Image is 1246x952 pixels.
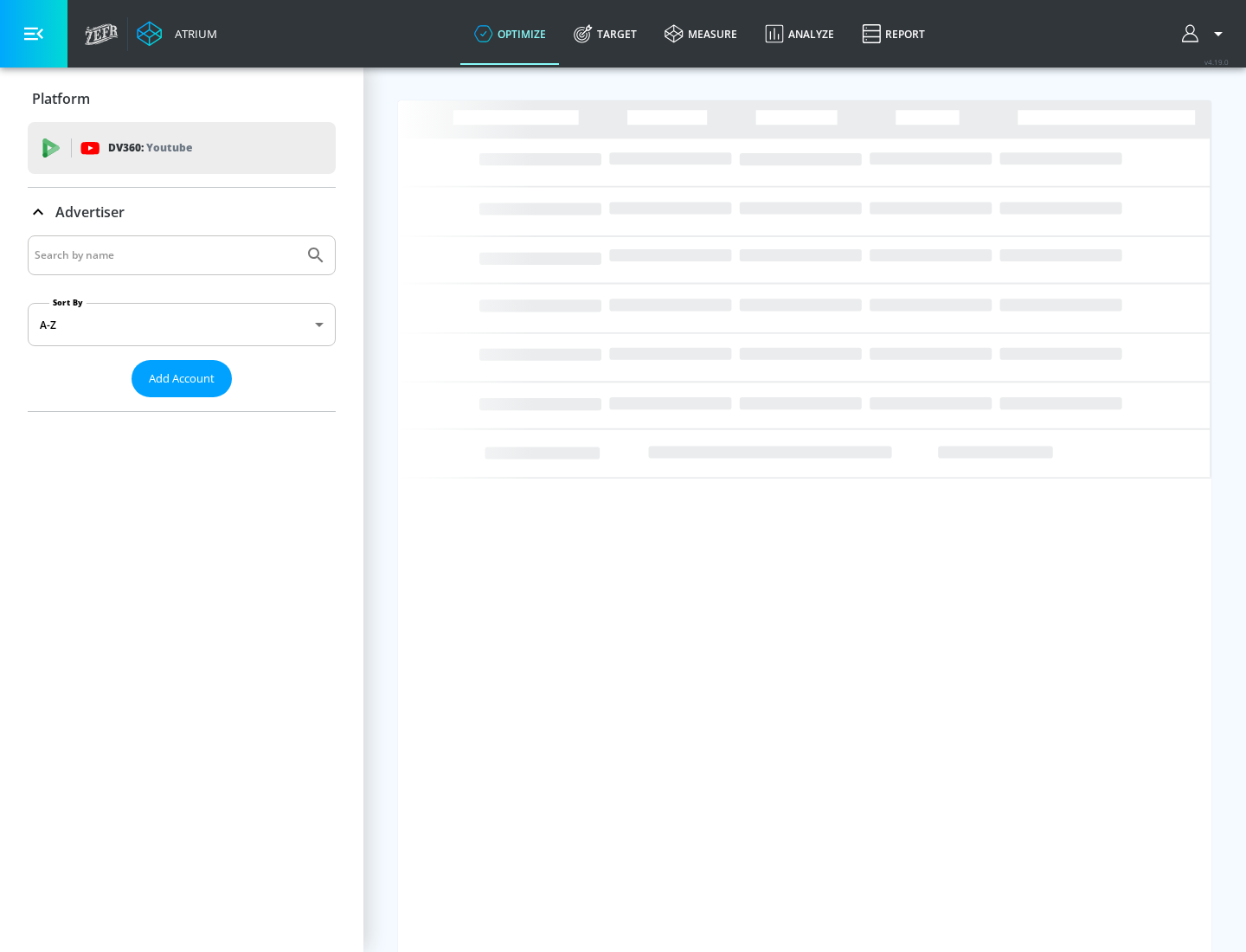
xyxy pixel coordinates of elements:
[28,303,336,346] div: A-Z
[848,3,939,65] a: Report
[28,74,336,123] div: Platform
[751,3,848,65] a: Analyze
[35,244,297,267] input: Search by name
[49,297,87,308] label: Sort By
[137,21,217,47] a: Atrium
[28,188,336,236] div: Advertiser
[28,235,336,411] div: Advertiser
[146,138,192,157] p: Youtube
[132,360,232,397] button: Add Account
[32,89,90,108] p: Platform
[149,369,215,389] span: Add Account
[1204,57,1229,67] span: v 4.19.0
[108,138,192,158] p: DV360:
[28,122,336,174] div: DV360: Youtube
[28,397,336,411] nav: list of Advertiser
[460,3,560,65] a: optimize
[651,3,751,65] a: measure
[560,3,651,65] a: Target
[55,203,125,222] p: Advertiser
[168,26,217,42] div: Atrium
